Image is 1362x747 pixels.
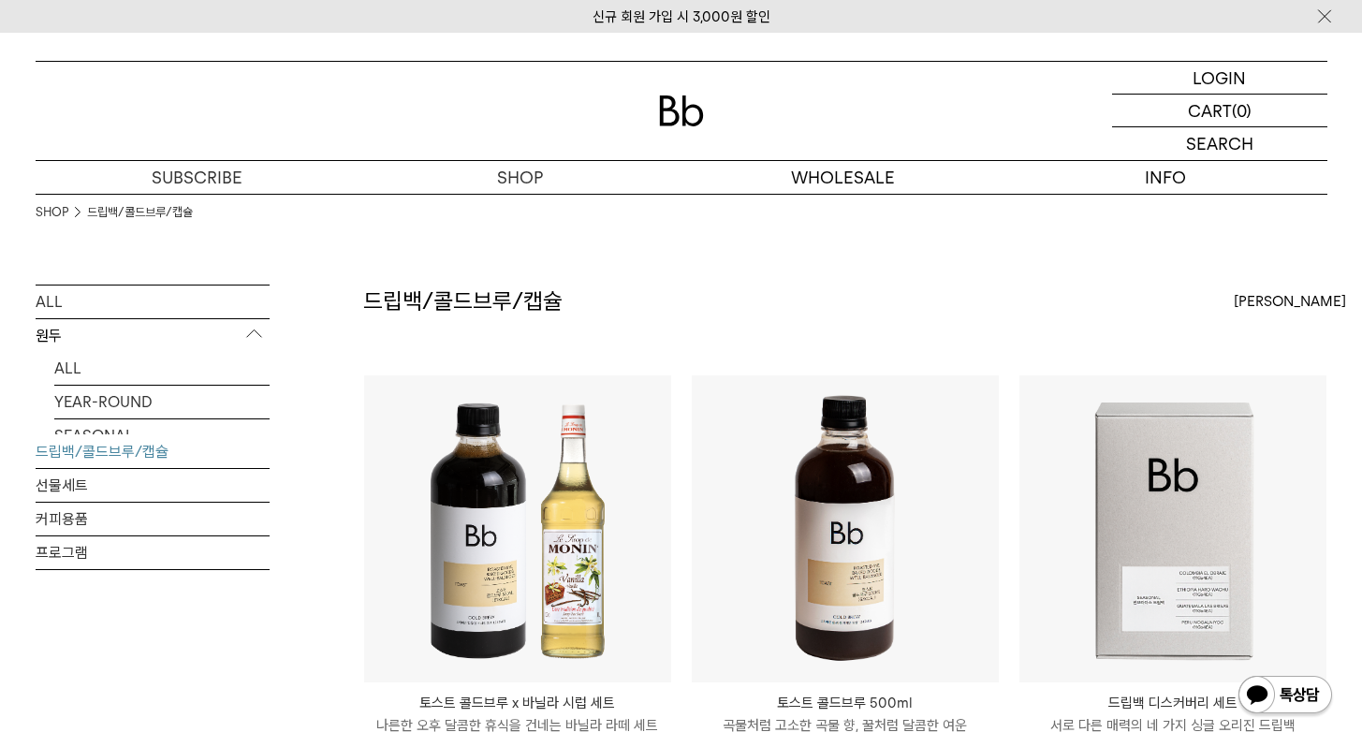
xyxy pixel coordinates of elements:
[36,536,270,569] a: 프로그램
[36,469,270,502] a: 선물세트
[1234,290,1346,313] span: [PERSON_NAME]
[87,203,193,222] a: 드립백/콜드브루/캡슐
[692,375,999,682] img: 토스트 콜드브루 500ml
[36,203,68,222] a: SHOP
[681,161,1004,194] p: WHOLESALE
[1193,62,1246,94] p: LOGIN
[36,286,270,318] a: ALL
[1188,95,1232,126] p: CART
[692,692,999,737] a: 토스트 콜드브루 500ml 곡물처럼 고소한 곡물 향, 꿀처럼 달콤한 여운
[1019,375,1326,682] img: 드립백 디스커버리 세트
[659,95,704,126] img: 로고
[36,319,270,353] p: 원두
[692,692,999,714] p: 토스트 콜드브루 500ml
[1232,95,1252,126] p: (0)
[1186,127,1253,160] p: SEARCH
[1019,692,1326,714] p: 드립백 디스커버리 세트
[593,8,770,25] a: 신규 회원 가입 시 3,000원 할인
[54,352,270,385] a: ALL
[54,419,270,452] a: SEASONAL
[1019,714,1326,737] p: 서로 다른 매력의 네 가지 싱글 오리진 드립백
[364,714,671,737] p: 나른한 오후 달콤한 휴식을 건네는 바닐라 라떼 세트
[1004,161,1327,194] p: INFO
[364,375,671,682] img: 토스트 콜드브루 x 바닐라 시럽 세트
[36,161,359,194] a: SUBSCRIBE
[1237,674,1334,719] img: 카카오톡 채널 1:1 채팅 버튼
[1019,692,1326,737] a: 드립백 디스커버리 세트 서로 다른 매력의 네 가지 싱글 오리진 드립백
[36,503,270,535] a: 커피용품
[363,286,563,317] h2: 드립백/콜드브루/캡슐
[1112,95,1327,127] a: CART (0)
[36,435,270,468] a: 드립백/콜드브루/캡슐
[692,714,999,737] p: 곡물처럼 고소한 곡물 향, 꿀처럼 달콤한 여운
[54,386,270,418] a: YEAR-ROUND
[364,692,671,737] a: 토스트 콜드브루 x 바닐라 시럽 세트 나른한 오후 달콤한 휴식을 건네는 바닐라 라떼 세트
[1112,62,1327,95] a: LOGIN
[359,161,681,194] a: SHOP
[364,692,671,714] p: 토스트 콜드브루 x 바닐라 시럽 세트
